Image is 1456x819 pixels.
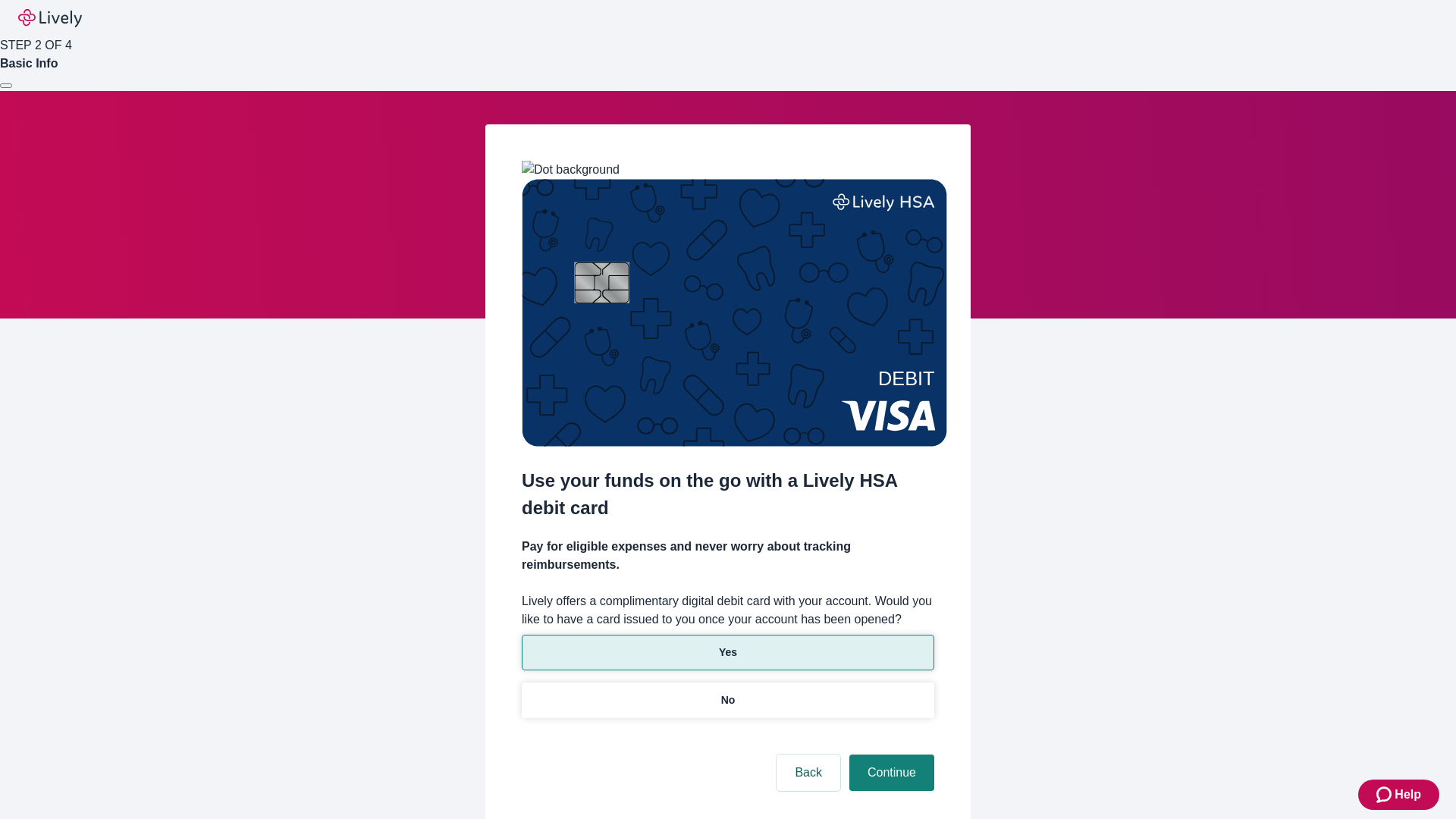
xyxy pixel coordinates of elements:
[849,755,934,791] button: Continue
[719,645,737,661] p: Yes
[1395,786,1421,804] span: Help
[522,467,934,522] h2: Use your funds on the go with a Lively HSA debit card
[1358,780,1439,810] button: Zendesk support iconHelp
[777,755,840,791] button: Back
[522,682,934,718] button: No
[522,635,934,670] button: Yes
[18,9,82,27] img: Lively
[1376,786,1395,804] svg: Zendesk support icon
[522,179,947,447] img: Debit card
[721,692,736,708] p: No
[522,538,934,574] h4: Pay for eligible expenses and never worry about tracking reimbursements.
[522,161,620,179] img: Dot background
[522,592,934,629] label: Lively offers a complimentary digital debit card with your account. Would you like to have a card...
